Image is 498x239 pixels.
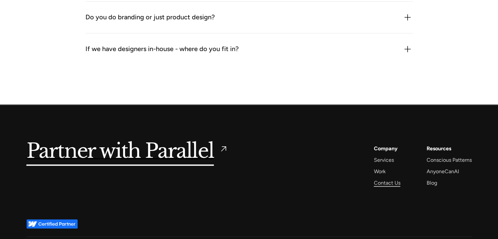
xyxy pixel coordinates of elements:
[27,144,214,159] h5: Partner with Parallel
[427,156,472,164] a: Conscious Patterns
[374,178,400,187] a: Contact Us
[427,167,459,176] a: AnyoneCanAI
[374,144,397,153] a: Company
[85,12,215,23] div: Do you do branding or just product design?
[427,144,451,153] div: Resources
[374,167,386,176] a: Work
[427,178,437,187] a: Blog
[85,44,239,54] div: If we have designers in-house - where do you fit in?
[374,156,394,164] a: Services
[27,144,229,159] a: Partner with Parallel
